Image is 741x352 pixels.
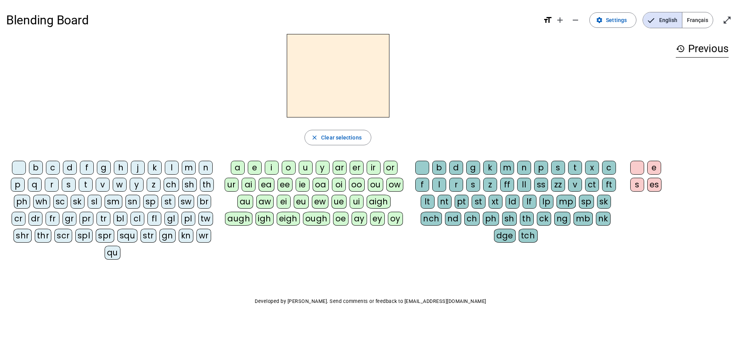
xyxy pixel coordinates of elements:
div: ur [225,178,239,192]
div: spr [96,229,114,243]
div: k [148,161,162,175]
div: v [96,178,110,192]
div: ey [370,212,385,226]
div: gl [164,212,178,226]
div: ng [554,212,570,226]
div: sn [125,195,140,209]
h1: Blending Board [6,8,537,32]
div: oe [333,212,349,226]
div: or [384,161,398,175]
div: p [534,161,548,175]
div: ft [602,178,616,192]
div: w [113,178,127,192]
div: b [432,161,446,175]
div: er [350,161,364,175]
div: m [182,161,196,175]
div: spl [75,229,93,243]
div: t [79,178,93,192]
div: d [449,161,463,175]
div: eigh [277,212,300,226]
div: x [585,161,599,175]
div: ll [517,178,531,192]
div: cr [12,212,25,226]
div: ie [296,178,310,192]
div: y [316,161,330,175]
div: nch [421,212,442,226]
div: ch [464,212,480,226]
div: th [200,178,214,192]
div: wh [33,195,50,209]
div: pr [80,212,93,226]
div: h [114,161,128,175]
div: str [140,229,156,243]
div: scr [54,229,72,243]
div: aw [256,195,274,209]
div: z [147,178,161,192]
div: tr [96,212,110,226]
div: o [282,161,296,175]
div: lf [523,195,536,209]
div: ld [506,195,519,209]
div: oy [388,212,403,226]
div: nt [438,195,452,209]
div: ct [585,178,599,192]
div: p [11,178,25,192]
div: m [500,161,514,175]
div: g [97,161,111,175]
div: pl [181,212,195,226]
mat-icon: add [555,15,565,25]
span: Settings [606,15,627,25]
div: tw [198,212,213,226]
div: kn [179,229,193,243]
div: ph [14,195,30,209]
div: dr [29,212,42,226]
button: Enter full screen [719,12,735,28]
div: g [466,161,480,175]
span: English [643,12,682,28]
div: qu [105,246,120,260]
div: n [517,161,531,175]
div: z [483,178,497,192]
div: au [237,195,253,209]
div: c [46,161,60,175]
div: ay [352,212,367,226]
button: Settings [589,12,636,28]
div: s [62,178,76,192]
span: Français [682,12,713,28]
mat-icon: format_size [543,15,552,25]
div: j [131,161,145,175]
div: aigh [367,195,391,209]
div: q [28,178,42,192]
div: e [647,161,661,175]
div: sp [143,195,158,209]
div: sk [71,195,85,209]
div: d [63,161,77,175]
div: ee [277,178,293,192]
div: ue [332,195,347,209]
div: y [130,178,144,192]
div: sh [182,178,197,192]
div: ow [386,178,403,192]
div: es [647,178,661,192]
button: Clear selections [305,130,371,145]
div: ir [367,161,381,175]
div: squ [117,229,138,243]
div: b [29,161,43,175]
div: sh [502,212,517,226]
div: lp [540,195,553,209]
div: ch [164,178,179,192]
div: t [568,161,582,175]
button: Decrease font size [568,12,583,28]
div: gn [159,229,176,243]
div: oa [313,178,329,192]
div: ph [483,212,499,226]
div: sp [579,195,594,209]
div: c [602,161,616,175]
div: ough [303,212,330,226]
div: oo [349,178,365,192]
div: ai [242,178,255,192]
div: cl [130,212,144,226]
div: s [551,161,565,175]
mat-icon: remove [571,15,580,25]
div: xt [489,195,502,209]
